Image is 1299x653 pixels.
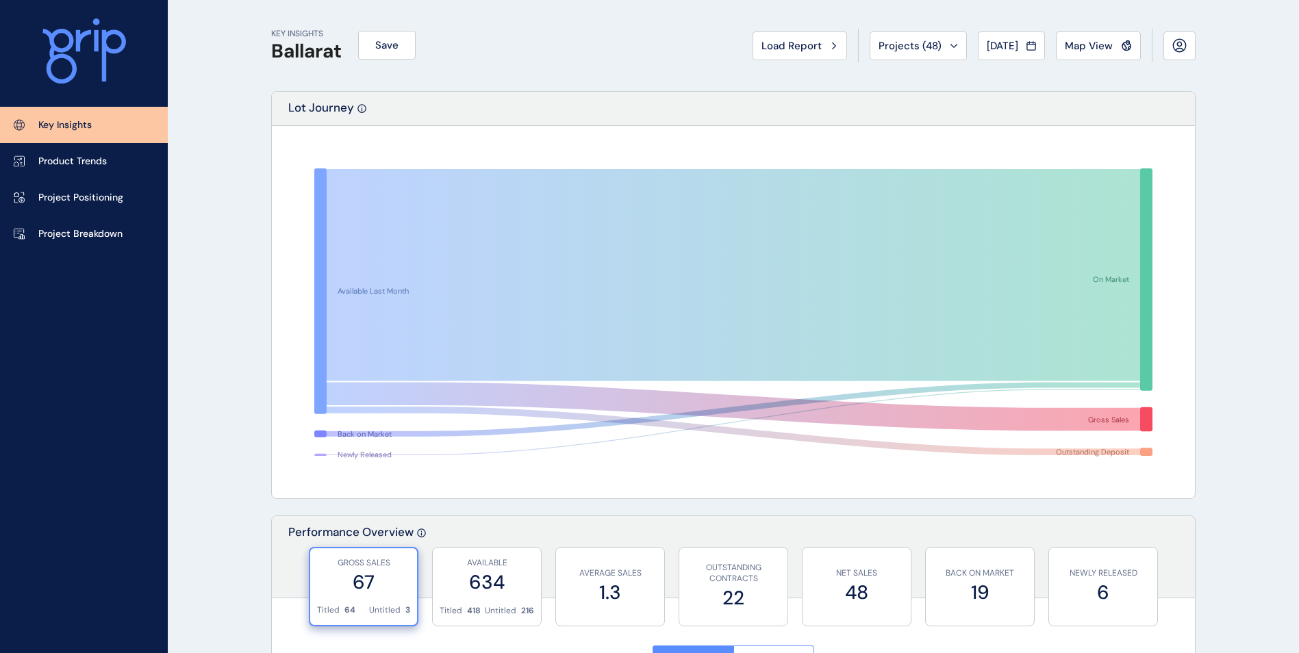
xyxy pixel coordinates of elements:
[440,569,534,596] label: 634
[521,605,534,617] p: 216
[369,604,401,616] p: Untitled
[933,567,1027,579] p: BACK ON MARKET
[440,557,534,569] p: AVAILABLE
[288,100,354,125] p: Lot Journey
[933,579,1027,606] label: 19
[271,40,342,63] h1: Ballarat
[1056,567,1150,579] p: NEWLY RELEASED
[879,39,942,53] span: Projects ( 48 )
[317,604,340,616] p: Titled
[317,569,410,596] label: 67
[1056,31,1141,60] button: Map View
[753,31,847,60] button: Load Report
[288,524,414,598] p: Performance Overview
[38,155,107,168] p: Product Trends
[870,31,967,60] button: Projects (48)
[978,31,1045,60] button: [DATE]
[987,39,1018,53] span: [DATE]
[271,28,342,40] p: KEY INSIGHTS
[317,557,410,569] p: GROSS SALES
[375,38,399,52] span: Save
[467,605,481,617] p: 418
[440,605,462,617] p: Titled
[38,227,123,241] p: Project Breakdown
[686,562,781,585] p: OUTSTANDING CONTRACTS
[38,118,92,132] p: Key Insights
[405,604,410,616] p: 3
[686,585,781,611] label: 22
[1065,39,1113,53] span: Map View
[563,567,657,579] p: AVERAGE SALES
[1056,579,1150,606] label: 6
[563,579,657,606] label: 1.3
[761,39,822,53] span: Load Report
[38,191,123,205] p: Project Positioning
[344,604,355,616] p: 64
[809,567,904,579] p: NET SALES
[485,605,516,617] p: Untitled
[809,579,904,606] label: 48
[358,31,416,60] button: Save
